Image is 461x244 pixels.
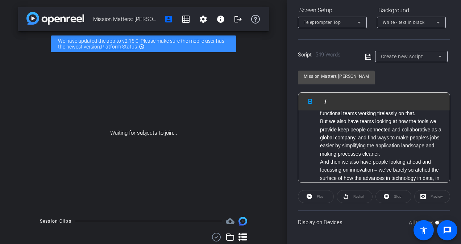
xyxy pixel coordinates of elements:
[238,217,247,226] img: Session clips
[304,20,341,25] span: Teleprompter Top
[26,12,84,25] img: app-logo
[234,15,242,24] mat-icon: logout
[226,217,234,226] mat-icon: cloud_upload
[419,226,428,235] mat-icon: accessibility
[319,94,332,109] button: Italic (Ctrl+I)
[51,35,236,52] div: We have updated the app to v2.15.0. Please make sure the mobile user has the newest version.
[101,44,137,50] a: Platform Status
[93,12,160,26] span: Mission Matters: [PERSON_NAME]
[199,15,208,24] mat-icon: settings
[298,4,367,17] div: Screen Setup
[298,210,450,234] div: Display on Devices
[303,94,317,109] button: Bold (Ctrl+B)
[315,51,341,58] span: 549 Words
[383,20,425,25] span: White - text in black
[298,51,355,59] div: Script
[182,15,190,24] mat-icon: grid_on
[40,218,71,225] div: Session Clips
[320,117,443,158] li: But we also have teams looking at how the tools we provide keep people connected and collaborativ...
[139,44,145,50] mat-icon: highlight_off
[164,15,173,24] mat-icon: account_box
[377,4,446,17] div: Background
[381,54,423,59] span: Create new script
[443,226,452,235] mat-icon: message
[216,15,225,24] mat-icon: info
[226,217,234,226] span: Destinations for your clips
[304,72,369,81] input: Title
[320,158,443,206] li: And then we also have people looking ahead and focussing on innovation – we’ve barely scratched t...
[409,219,435,226] label: All Devices
[18,56,269,210] div: Waiting for subjects to join...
